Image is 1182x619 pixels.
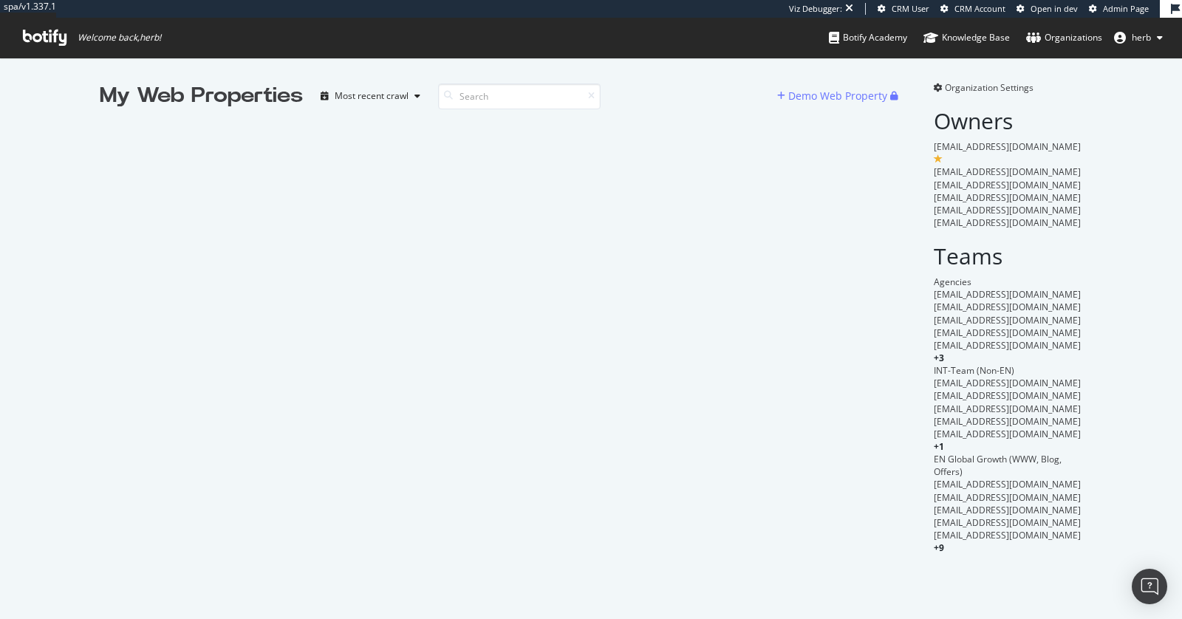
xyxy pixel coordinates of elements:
[954,3,1005,14] span: CRM Account
[934,541,944,554] span: + 9
[934,478,1081,490] span: [EMAIL_ADDRESS][DOMAIN_NAME]
[934,516,1081,529] span: [EMAIL_ADDRESS][DOMAIN_NAME]
[923,18,1010,58] a: Knowledge Base
[934,216,1081,229] span: [EMAIL_ADDRESS][DOMAIN_NAME]
[100,81,303,111] div: My Web Properties
[777,84,890,108] button: Demo Web Property
[934,428,1081,440] span: [EMAIL_ADDRESS][DOMAIN_NAME]
[1132,31,1151,44] span: herb
[934,326,1081,339] span: [EMAIL_ADDRESS][DOMAIN_NAME]
[934,140,1081,153] span: [EMAIL_ADDRESS][DOMAIN_NAME]
[934,364,1082,377] div: INT-Team (Non-EN)
[878,3,929,15] a: CRM User
[1026,30,1102,45] div: Organizations
[934,415,1081,428] span: [EMAIL_ADDRESS][DOMAIN_NAME]
[934,314,1081,326] span: [EMAIL_ADDRESS][DOMAIN_NAME]
[934,109,1082,133] h2: Owners
[1089,3,1149,15] a: Admin Page
[934,504,1081,516] span: [EMAIL_ADDRESS][DOMAIN_NAME]
[934,339,1081,352] span: [EMAIL_ADDRESS][DOMAIN_NAME]
[934,191,1081,204] span: [EMAIL_ADDRESS][DOMAIN_NAME]
[934,204,1081,216] span: [EMAIL_ADDRESS][DOMAIN_NAME]
[892,3,929,14] span: CRM User
[789,3,842,15] div: Viz Debugger:
[934,453,1082,478] div: EN Global Growth (WWW, Blog, Offers)
[1026,18,1102,58] a: Organizations
[934,377,1081,389] span: [EMAIL_ADDRESS][DOMAIN_NAME]
[934,529,1081,541] span: [EMAIL_ADDRESS][DOMAIN_NAME]
[829,18,907,58] a: Botify Academy
[945,81,1034,94] span: Organization Settings
[1132,569,1167,604] div: Open Intercom Messenger
[934,179,1081,191] span: [EMAIL_ADDRESS][DOMAIN_NAME]
[438,83,601,109] input: Search
[78,32,161,44] span: Welcome back, herb !
[934,440,944,453] span: + 1
[923,30,1010,45] div: Knowledge Base
[934,276,1082,288] div: Agencies
[1103,3,1149,14] span: Admin Page
[1031,3,1078,14] span: Open in dev
[1017,3,1078,15] a: Open in dev
[934,389,1081,402] span: [EMAIL_ADDRESS][DOMAIN_NAME]
[788,89,887,103] div: Demo Web Property
[934,288,1081,301] span: [EMAIL_ADDRESS][DOMAIN_NAME]
[934,301,1081,313] span: [EMAIL_ADDRESS][DOMAIN_NAME]
[934,491,1081,504] span: [EMAIL_ADDRESS][DOMAIN_NAME]
[1102,26,1175,49] button: herb
[315,84,426,108] button: Most recent crawl
[934,244,1082,268] h2: Teams
[934,165,1081,178] span: [EMAIL_ADDRESS][DOMAIN_NAME]
[777,89,890,102] a: Demo Web Property
[335,92,409,100] div: Most recent crawl
[940,3,1005,15] a: CRM Account
[829,30,907,45] div: Botify Academy
[934,352,944,364] span: + 3
[934,403,1081,415] span: [EMAIL_ADDRESS][DOMAIN_NAME]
